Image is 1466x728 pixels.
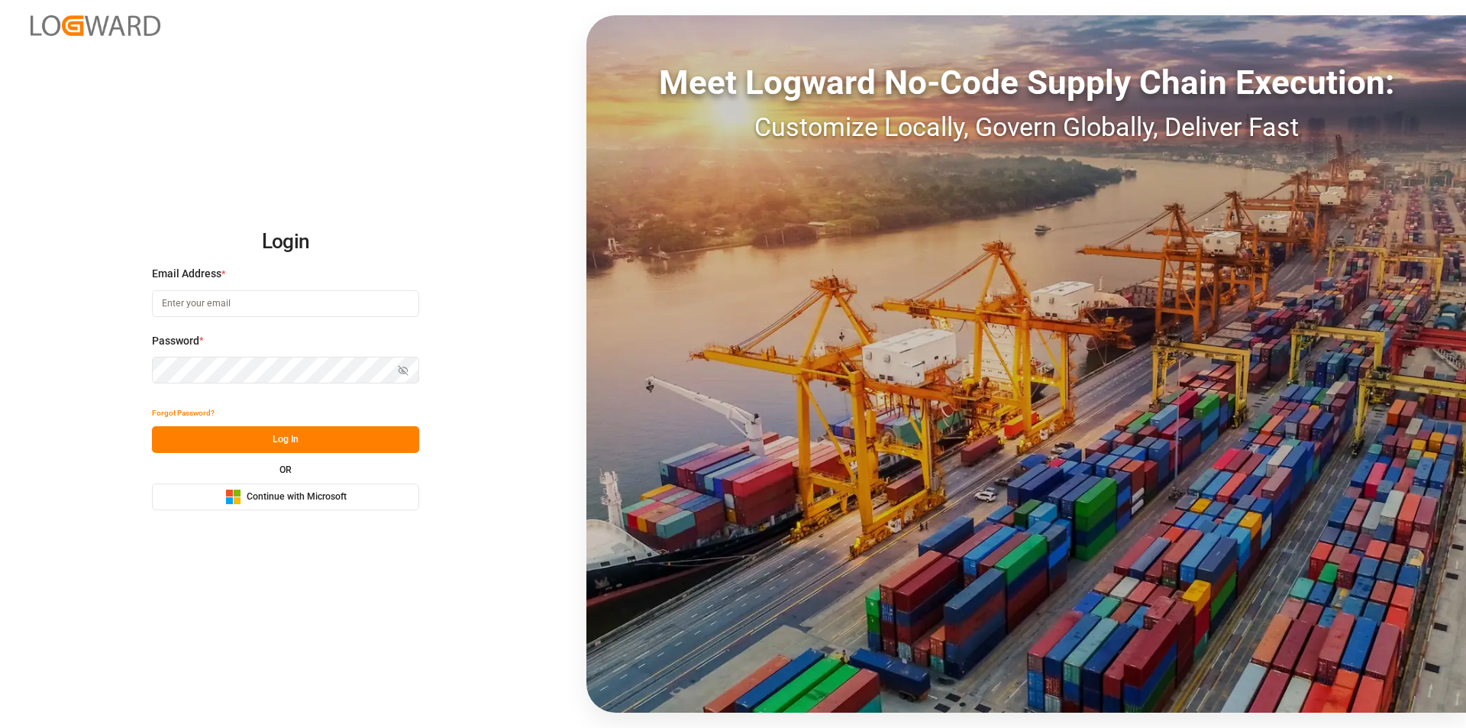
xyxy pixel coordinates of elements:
[247,490,347,504] span: Continue with Microsoft
[152,218,419,267] h2: Login
[152,266,221,282] span: Email Address
[31,15,160,36] img: Logward_new_orange.png
[586,108,1466,147] div: Customize Locally, Govern Globally, Deliver Fast
[152,400,215,426] button: Forgot Password?
[152,333,199,349] span: Password
[152,484,419,510] button: Continue with Microsoft
[586,57,1466,108] div: Meet Logward No-Code Supply Chain Execution:
[152,426,419,453] button: Log In
[279,465,292,474] small: OR
[152,290,419,317] input: Enter your email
